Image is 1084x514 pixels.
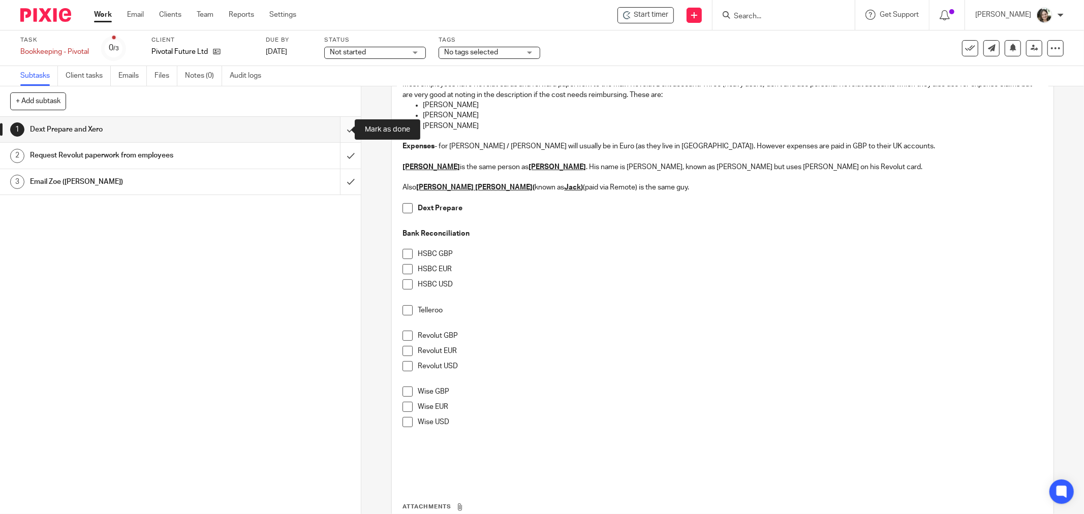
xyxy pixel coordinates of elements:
[109,42,119,54] div: 0
[418,279,1043,290] p: HSBC USD
[564,184,581,191] u: Jack
[324,36,426,44] label: Status
[151,36,253,44] label: Client
[416,184,535,191] strong: (
[20,66,58,86] a: Subtasks
[266,36,312,44] label: Due by
[423,100,1043,110] p: [PERSON_NAME]
[1036,7,1052,23] img: barbara-raine-.jpg
[20,47,89,57] div: Bookkeeping - Pivotal
[418,264,1043,274] p: HSBC EUR
[423,110,1043,120] p: [PERSON_NAME]
[10,175,24,189] div: 3
[617,7,674,23] div: Pivotal Future Ltd - Bookkeeping - Pivotal
[880,11,919,18] span: Get Support
[269,10,296,20] a: Settings
[94,10,112,20] a: Work
[402,504,451,509] span: Attachments
[118,66,147,86] a: Emails
[418,305,1043,315] p: Telleroo
[564,184,583,191] strong: )
[159,10,181,20] a: Clients
[113,46,119,51] small: /3
[185,66,222,86] a: Notes (0)
[127,10,144,20] a: Email
[10,122,24,137] div: 1
[30,148,230,163] h1: Request Revolut paperwork from employees
[30,174,230,189] h1: Email Zoe ([PERSON_NAME])
[402,230,470,237] strong: Bank Reconciliation
[229,10,254,20] a: Reports
[634,10,668,20] span: Start timer
[975,10,1031,20] p: [PERSON_NAME]
[266,48,287,55] span: [DATE]
[418,361,1043,371] p: Revolut USD
[330,49,366,56] span: Not started
[30,122,230,137] h1: Dext Prepare and Xero
[418,387,1043,397] p: Wise GBP
[402,143,435,150] strong: Expenses
[416,184,533,191] u: [PERSON_NAME] [PERSON_NAME]
[66,66,111,86] a: Client tasks
[418,249,1043,259] p: HSBC GBP
[230,66,269,86] a: Audit logs
[402,162,1043,172] p: is the same person as . His name is [PERSON_NAME], known as [PERSON_NAME] but uses [PERSON_NAME] ...
[402,182,1043,192] p: Also known as (paid via Remote) is the same guy.
[418,346,1043,356] p: Revolut EUR
[10,92,66,110] button: + Add subtask
[418,205,462,212] strong: Dext Prepare
[402,141,1043,151] p: - for [PERSON_NAME] / [PERSON_NAME] will usually be in Euro (as they live in [GEOGRAPHIC_DATA]). ...
[418,417,1043,427] p: Wise USD
[529,164,586,171] u: [PERSON_NAME]
[10,149,24,163] div: 2
[151,47,208,57] p: Pivotal Future Ltd
[423,121,1043,131] p: [PERSON_NAME]
[197,10,213,20] a: Team
[402,164,460,171] u: [PERSON_NAME]
[20,8,71,22] img: Pixie
[418,402,1043,412] p: Wise EUR
[402,79,1043,100] p: Most employees have Revolut cards and forward paperwork to the main Revolut Dext account. Three (...
[154,66,177,86] a: Files
[733,12,824,21] input: Search
[444,49,498,56] span: No tags selected
[20,36,89,44] label: Task
[418,331,1043,341] p: Revolut GBP
[439,36,540,44] label: Tags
